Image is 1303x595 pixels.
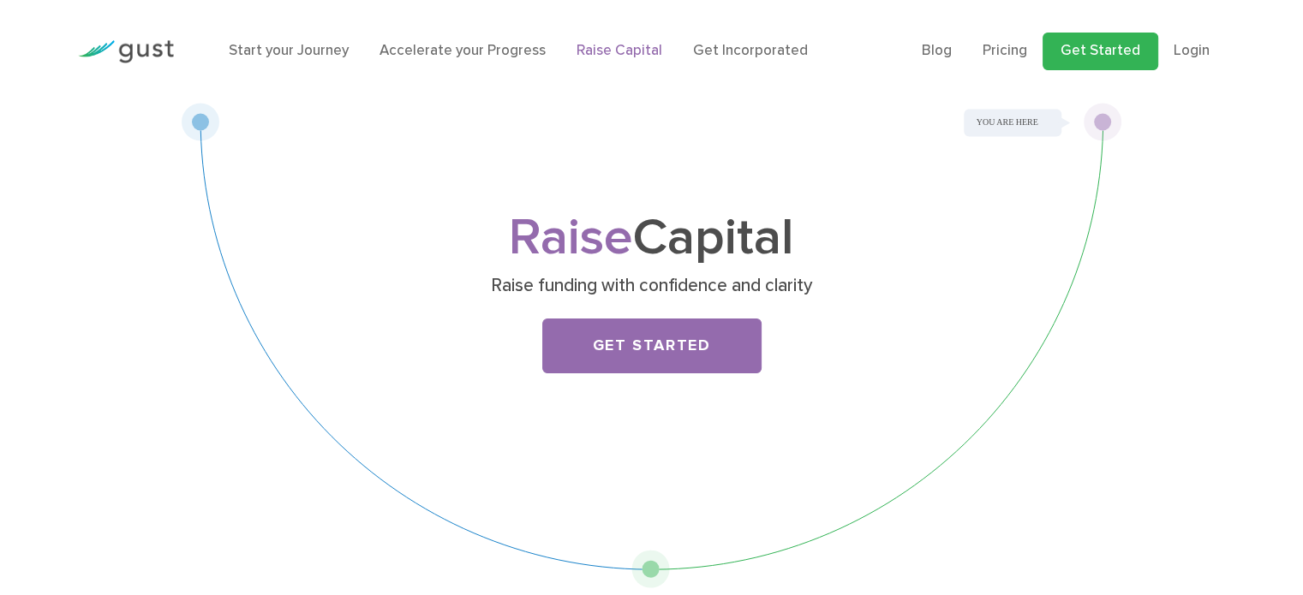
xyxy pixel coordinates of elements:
img: Gust Logo [78,40,174,63]
a: Blog [922,42,952,59]
p: Raise funding with confidence and clarity [320,274,983,298]
h1: Capital [314,215,990,262]
a: Login [1174,42,1210,59]
a: Get Started [542,318,762,373]
a: Get Started [1043,33,1158,70]
a: Pricing [983,42,1027,59]
span: Raise [509,207,633,268]
a: Get Incorporated [693,42,808,59]
a: Raise Capital [577,42,662,59]
a: Accelerate your Progress [380,42,546,59]
a: Start your Journey [229,42,349,59]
